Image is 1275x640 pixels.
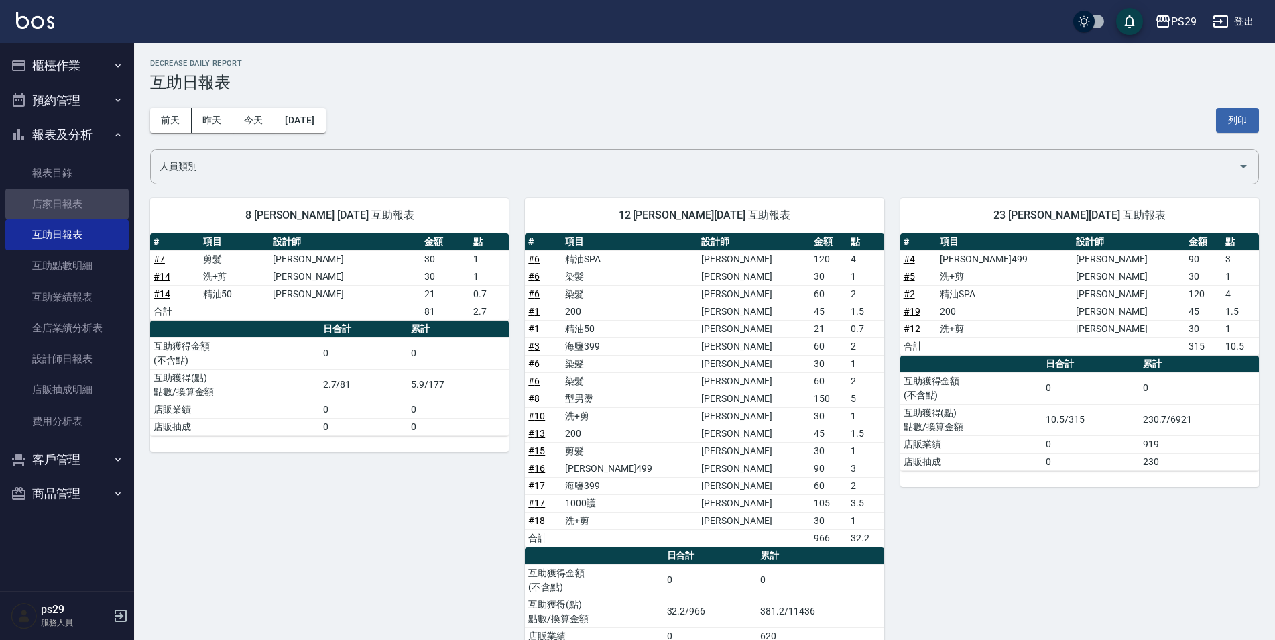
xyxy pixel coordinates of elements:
[154,288,170,299] a: #14
[150,303,200,320] td: 合計
[904,271,915,282] a: #5
[41,617,109,629] p: 服務人員
[1116,8,1143,35] button: save
[847,303,884,320] td: 1.5
[900,404,1043,435] td: 互助獲得(點) 點數/換算金額
[810,285,847,303] td: 60
[698,372,810,390] td: [PERSON_NAME]
[698,268,810,285] td: [PERSON_NAME]
[408,418,509,435] td: 0
[150,321,509,436] table: a dense table
[810,477,847,494] td: 60
[847,512,884,529] td: 1
[5,313,129,343] a: 全店業績分析表
[904,323,920,334] a: #12
[562,320,698,337] td: 精油50
[269,233,421,251] th: 設計師
[5,219,129,250] a: 互助日報表
[525,233,562,251] th: #
[900,372,1043,404] td: 互助獲得金額 (不含點)
[810,442,847,460] td: 30
[847,460,884,477] td: 3
[200,250,269,268] td: 剪髮
[664,564,757,596] td: 0
[810,460,847,477] td: 90
[847,320,884,337] td: 0.7
[1073,268,1185,285] td: [PERSON_NAME]
[525,564,663,596] td: 互助獲得金額 (不含點)
[1042,453,1139,470] td: 0
[1185,320,1222,337] td: 30
[421,233,471,251] th: 金額
[528,376,540,386] a: #6
[904,306,920,317] a: #19
[562,512,698,529] td: 洗+剪
[562,303,698,320] td: 200
[150,73,1259,92] h3: 互助日報表
[269,250,421,268] td: [PERSON_NAME]
[900,337,937,355] td: 合計
[1233,156,1254,177] button: Open
[1140,435,1259,453] td: 919
[562,460,698,477] td: [PERSON_NAME]499
[1073,285,1185,303] td: [PERSON_NAME]
[320,337,408,369] td: 0
[698,425,810,442] td: [PERSON_NAME]
[847,425,884,442] td: 1.5
[1073,250,1185,268] td: [PERSON_NAME]
[528,480,545,491] a: #17
[562,268,698,285] td: 染髮
[528,411,545,421] a: #10
[5,343,129,374] a: 設計師日報表
[810,250,847,268] td: 120
[847,390,884,407] td: 5
[698,303,810,320] td: [PERSON_NAME]
[5,476,129,511] button: 商品管理
[269,268,421,285] td: [PERSON_NAME]
[150,337,320,369] td: 互助獲得金額 (不含點)
[936,233,1073,251] th: 項目
[470,233,509,251] th: 點
[904,288,915,299] a: #2
[698,512,810,529] td: [PERSON_NAME]
[562,425,698,442] td: 200
[847,250,884,268] td: 4
[192,108,233,133] button: 昨天
[1073,303,1185,320] td: [PERSON_NAME]
[1185,285,1222,303] td: 120
[320,418,408,435] td: 0
[664,547,757,565] th: 日合計
[810,425,847,442] td: 45
[847,442,884,460] td: 1
[1216,108,1259,133] button: 列印
[562,233,698,251] th: 項目
[5,442,129,477] button: 客戶管理
[698,337,810,355] td: [PERSON_NAME]
[154,254,165,264] a: #7
[5,374,129,405] a: 店販抽成明細
[936,285,1073,303] td: 精油SPA
[154,271,170,282] a: #14
[408,369,509,401] td: 5.9/177
[528,271,540,282] a: #6
[41,603,109,617] h5: ps29
[470,285,509,303] td: 0.7
[562,477,698,494] td: 海鹽399
[847,337,884,355] td: 2
[562,494,698,512] td: 1000護
[698,442,810,460] td: [PERSON_NAME]
[528,393,540,404] a: #8
[847,494,884,512] td: 3.5
[1222,285,1259,303] td: 4
[528,463,545,474] a: #16
[1042,356,1139,373] th: 日合計
[5,158,129,189] a: 報表目錄
[166,209,493,222] span: 8 [PERSON_NAME] [DATE] 互助報表
[528,306,540,317] a: #1
[1207,9,1259,34] button: 登出
[200,268,269,285] td: 洗+剪
[421,250,471,268] td: 30
[936,320,1073,337] td: 洗+剪
[847,285,884,303] td: 2
[698,407,810,425] td: [PERSON_NAME]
